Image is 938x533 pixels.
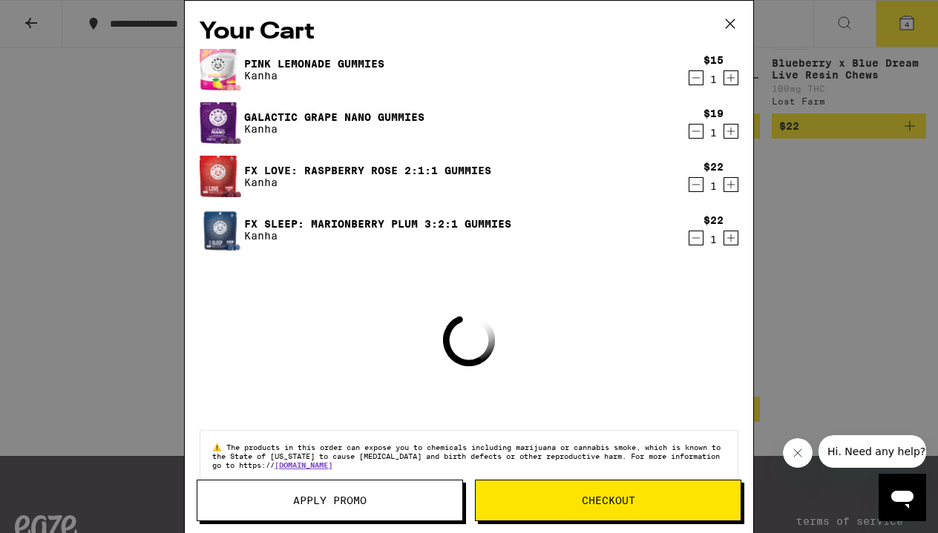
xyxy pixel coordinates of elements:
[689,231,703,245] button: Decrement
[197,480,463,521] button: Apply Promo
[703,73,724,85] div: 1
[244,230,511,242] p: Kanha
[275,460,332,469] a: [DOMAIN_NAME]
[200,16,738,49] h2: Your Cart
[582,495,635,506] span: Checkout
[244,218,511,230] a: FX SLEEP: Marionberry Plum 3:2:1 Gummies
[200,154,241,199] img: FX LOVE: Raspberry Rose 2:1:1 Gummies
[703,54,724,66] div: $15
[703,180,724,192] div: 1
[244,165,491,176] a: FX LOVE: Raspberry Rose 2:1:1 Gummies
[724,177,738,192] button: Increment
[244,111,424,123] a: Galactic Grape Nano Gummies
[703,127,724,139] div: 1
[244,70,384,82] p: Kanha
[689,70,703,85] button: Decrement
[703,214,724,226] div: $22
[244,176,491,188] p: Kanha
[244,123,424,135] p: Kanha
[200,101,241,145] img: Galactic Grape Nano Gummies
[212,443,226,451] span: ⚠️
[293,495,367,506] span: Apply Promo
[689,177,703,192] button: Decrement
[200,205,241,255] img: FX SLEEP: Marionberry Plum 3:2:1 Gummies
[703,161,724,173] div: $22
[724,70,738,85] button: Increment
[724,231,738,245] button: Increment
[244,58,384,70] a: Pink Lemonade Gummies
[703,234,724,245] div: 1
[200,47,241,92] img: Pink Lemonade Gummies
[212,443,721,469] span: The products in this order can expose you to chemicals including marijuana or cannabis smoke, whi...
[879,474,926,521] iframe: Button to launch messaging window
[819,435,926,468] iframe: Message from company
[475,480,741,521] button: Checkout
[703,107,724,119] div: $19
[724,124,738,139] button: Increment
[689,124,703,139] button: Decrement
[783,438,813,468] iframe: Close message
